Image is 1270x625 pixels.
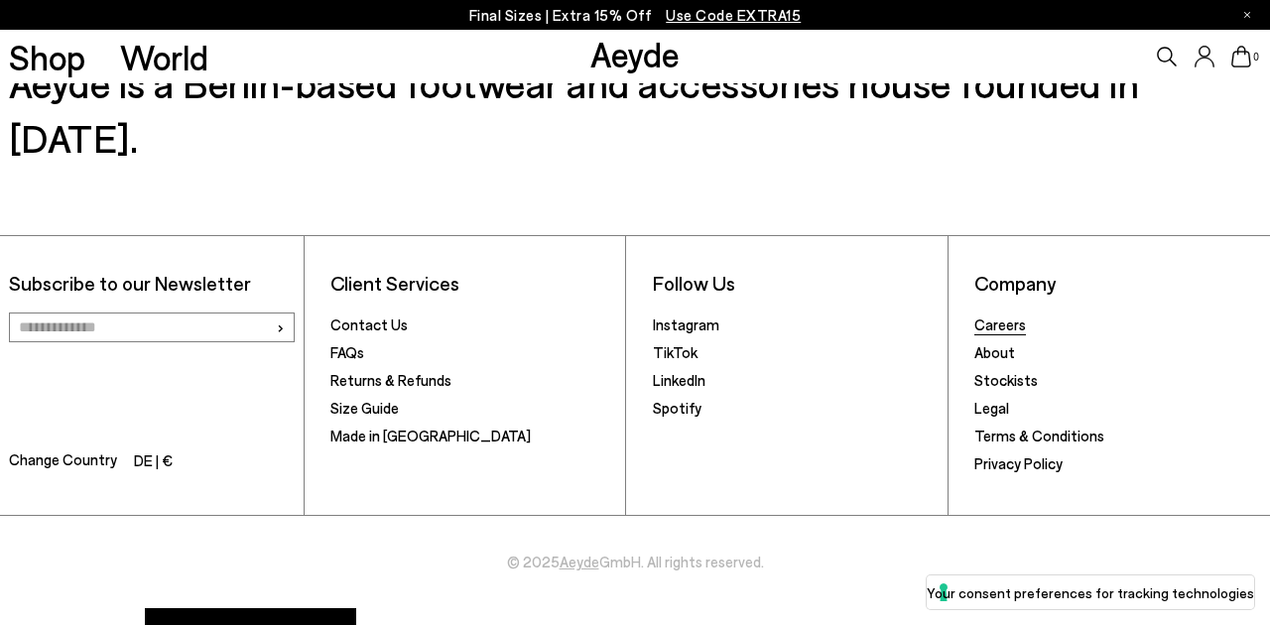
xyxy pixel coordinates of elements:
[330,343,364,361] a: FAQs
[666,6,801,24] span: Navigate to /collections/ss25-final-sizes
[974,271,1261,296] li: Company
[1251,52,1261,62] span: 0
[469,3,802,28] p: Final Sizes | Extra 15% Off
[330,427,531,444] a: Made in [GEOGRAPHIC_DATA]
[974,427,1104,444] a: Terms & Conditions
[134,448,173,476] li: DE | €
[330,271,616,296] li: Client Services
[1231,46,1251,67] a: 0
[276,312,285,341] span: ›
[653,399,701,417] a: Spotify
[120,40,208,74] a: World
[974,399,1009,417] a: Legal
[653,271,939,296] li: Follow Us
[9,56,1261,165] h3: Aeyde is a Berlin-based footwear and accessories house founded in [DATE].
[653,315,719,333] a: Instagram
[653,371,705,389] a: LinkedIn
[330,315,408,333] a: Contact Us
[330,371,451,389] a: Returns & Refunds
[560,553,599,570] a: Aeyde
[974,343,1015,361] a: About
[653,343,698,361] a: TikTok
[974,454,1063,472] a: Privacy Policy
[974,315,1026,333] a: Careers
[9,447,117,476] span: Change Country
[9,271,295,296] p: Subscribe to our Newsletter
[9,40,85,74] a: Shop
[590,33,680,74] a: Aeyde
[330,399,399,417] a: Size Guide
[927,582,1254,603] label: Your consent preferences for tracking technologies
[927,575,1254,609] button: Your consent preferences for tracking technologies
[974,371,1038,389] a: Stockists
